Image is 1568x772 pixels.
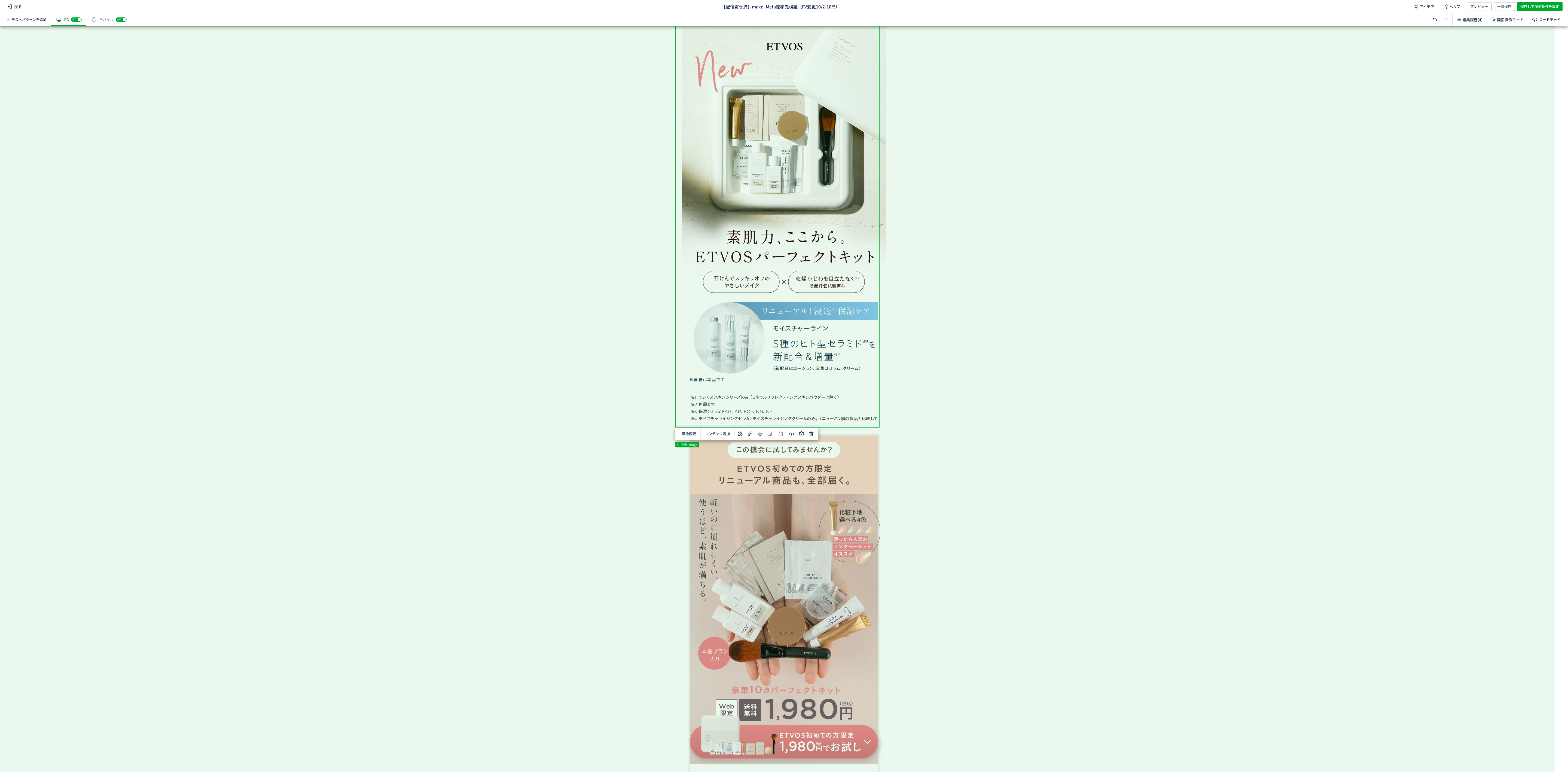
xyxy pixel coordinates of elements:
[1497,2,1511,11] span: 一時保存
[117,17,121,21] span: on
[682,686,886,746] img: ETVOS初めての方限定 1,980円 税込 でお試し
[1520,2,1559,11] span: 保存して配信条件を設定
[1462,17,1483,22] span: 編集履歴(4)
[1419,4,1434,9] span: アイデア
[1539,17,1560,22] div: コードモード
[680,442,699,447] span: 画像 <img>
[72,17,76,21] span: on
[1467,2,1492,11] button: プレビュー
[1450,2,1460,11] span: ヘルプ
[679,430,699,438] button: 画像変更
[1517,2,1563,11] button: 保存して配信条件を設定
[721,3,840,10] span: 【配信寄せ済】make_Meta遷移先検証（FV変更10/2-10/5）
[702,430,733,438] button: コンテンツ追加
[682,401,886,739] img: 豪華10点パーフェクトキット メイクアップ&スキンケア 選べる4色 化粧下地 本品ブラシ入り メイクアップ•スキンケア約10日間※分 フェイスパウダーブラシ(本品) ※ファンデーション、コンシー...
[1439,2,1465,11] a: ヘルプ
[11,17,47,22] span: テストパターンを追加
[1494,2,1515,11] button: 一時保存
[1470,2,1488,11] span: プレビュー
[5,2,24,11] span: 戻る
[1497,17,1524,22] span: 画面操作モード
